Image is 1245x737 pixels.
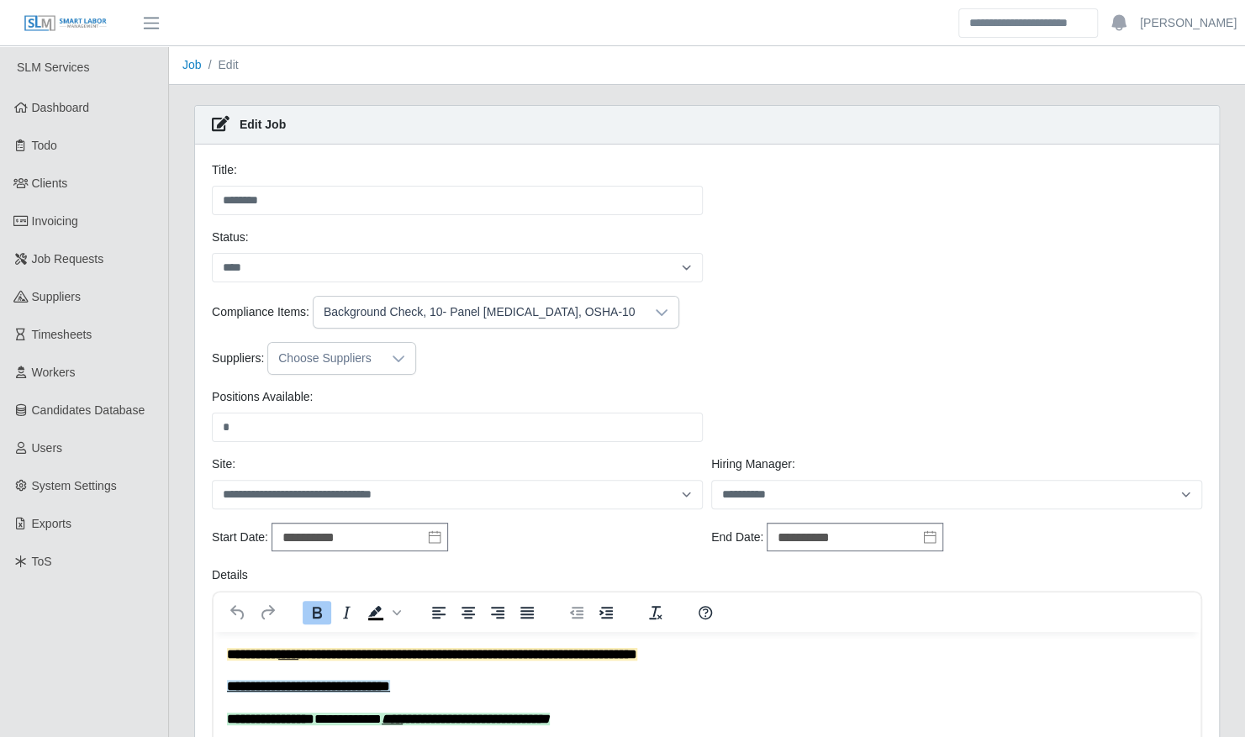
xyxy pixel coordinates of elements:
[212,161,237,179] label: Title:
[32,328,92,341] span: Timesheets
[513,601,541,624] button: Justify
[212,529,268,546] label: Start Date:
[32,214,78,228] span: Invoicing
[32,290,81,303] span: Suppliers
[202,56,239,74] li: Edit
[592,601,620,624] button: Increase indent
[32,441,63,455] span: Users
[483,601,512,624] button: Align right
[253,601,282,624] button: Redo
[240,118,286,131] strong: Edit Job
[32,403,145,417] span: Candidates Database
[32,176,68,190] span: Clients
[224,601,252,624] button: Undo
[691,601,720,624] button: Help
[13,13,973,277] body: Rich Text Area. Press ALT-0 for help.
[711,455,795,473] label: Hiring Manager:
[314,297,646,328] div: Background Check, 10- Panel [MEDICAL_DATA], OSHA-10
[32,252,104,266] span: Job Requests
[361,601,404,624] div: Background color Black
[32,479,117,492] span: System Settings
[17,61,89,74] span: SLM Services
[711,529,763,546] label: End Date:
[32,101,90,114] span: Dashboard
[641,601,670,624] button: Clear formatting
[32,517,71,530] span: Exports
[212,566,248,584] label: Details
[182,58,202,71] a: Job
[32,139,57,152] span: Todo
[1140,14,1237,32] a: [PERSON_NAME]
[24,14,108,33] img: SLM Logo
[212,350,264,367] label: Suppliers:
[32,366,76,379] span: Workers
[562,601,591,624] button: Decrease indent
[958,8,1098,38] input: Search
[425,601,453,624] button: Align left
[32,555,52,568] span: ToS
[332,601,361,624] button: Italic
[268,343,382,374] div: Choose Suppliers
[454,601,483,624] button: Align center
[303,601,331,624] button: Bold
[212,303,309,321] label: Compliance Items:
[212,455,235,473] label: Site:
[212,229,249,246] label: Status:
[212,388,313,406] label: Positions Available:
[13,13,973,613] body: Rich Text Area. Press ALT-0 for help.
